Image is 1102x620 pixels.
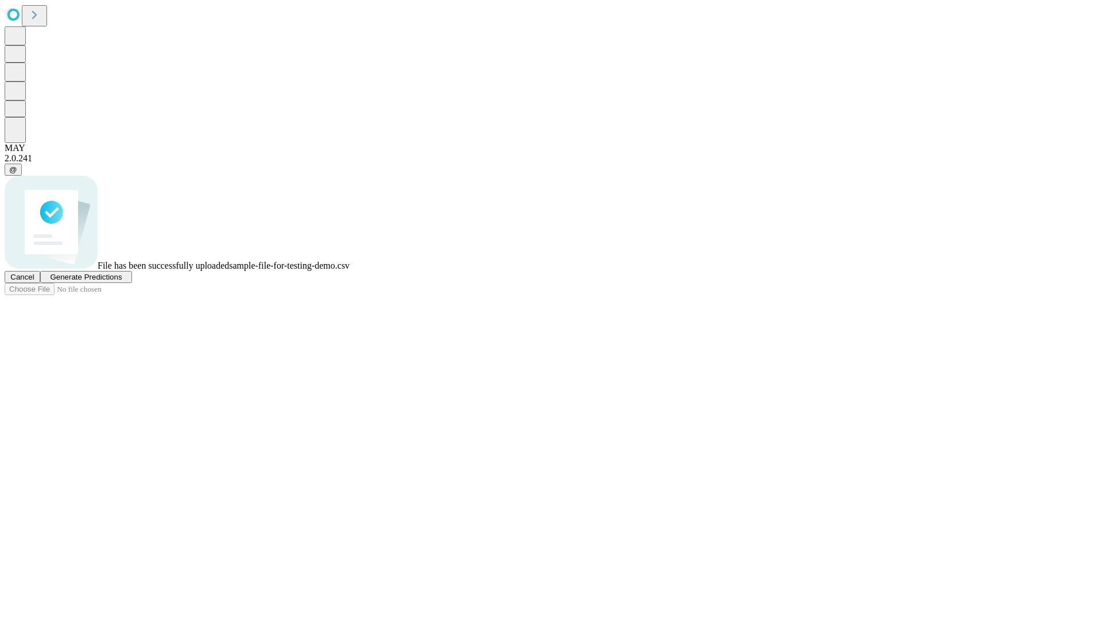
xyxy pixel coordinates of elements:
div: MAY [5,143,1097,153]
div: 2.0.241 [5,153,1097,164]
button: Cancel [5,271,40,283]
button: @ [5,164,22,176]
span: Cancel [10,273,34,281]
span: @ [9,165,17,174]
button: Generate Predictions [40,271,132,283]
span: Generate Predictions [50,273,122,281]
span: sample-file-for-testing-demo.csv [229,261,350,270]
span: File has been successfully uploaded [98,261,229,270]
